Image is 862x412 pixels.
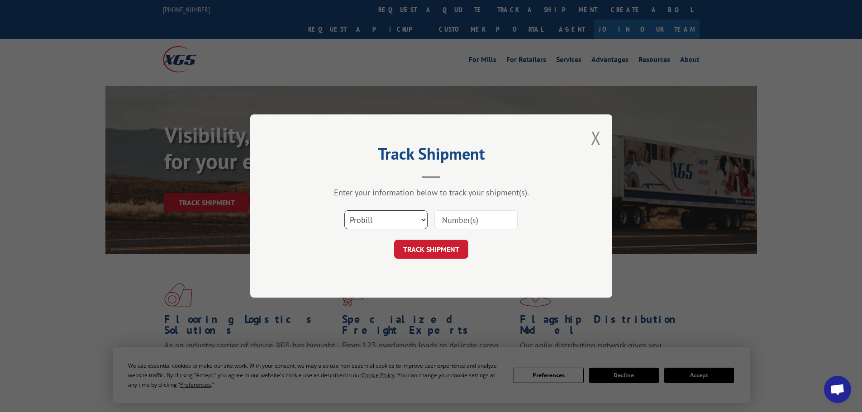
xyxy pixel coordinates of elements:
[295,187,567,198] div: Enter your information below to track your shipment(s).
[591,126,601,150] button: Close modal
[434,210,518,229] input: Number(s)
[824,376,851,403] div: Open chat
[295,147,567,165] h2: Track Shipment
[394,240,468,259] button: TRACK SHIPMENT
